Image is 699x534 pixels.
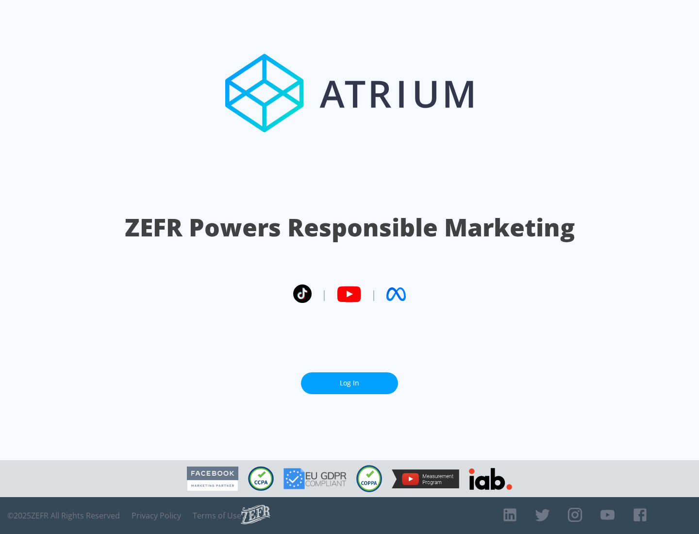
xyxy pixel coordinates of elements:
a: Privacy Policy [132,511,181,520]
img: YouTube Measurement Program [392,469,459,488]
h1: ZEFR Powers Responsible Marketing [125,211,575,244]
img: CCPA Compliant [248,467,274,491]
span: | [371,287,377,301]
a: Log In [301,372,398,394]
img: COPPA Compliant [356,465,382,492]
img: IAB [469,468,512,490]
span: © 2025 ZEFR All Rights Reserved [7,511,120,520]
img: Facebook Marketing Partner [187,467,238,491]
span: | [321,287,327,301]
a: Terms of Use [193,511,241,520]
img: GDPR Compliant [283,468,347,489]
